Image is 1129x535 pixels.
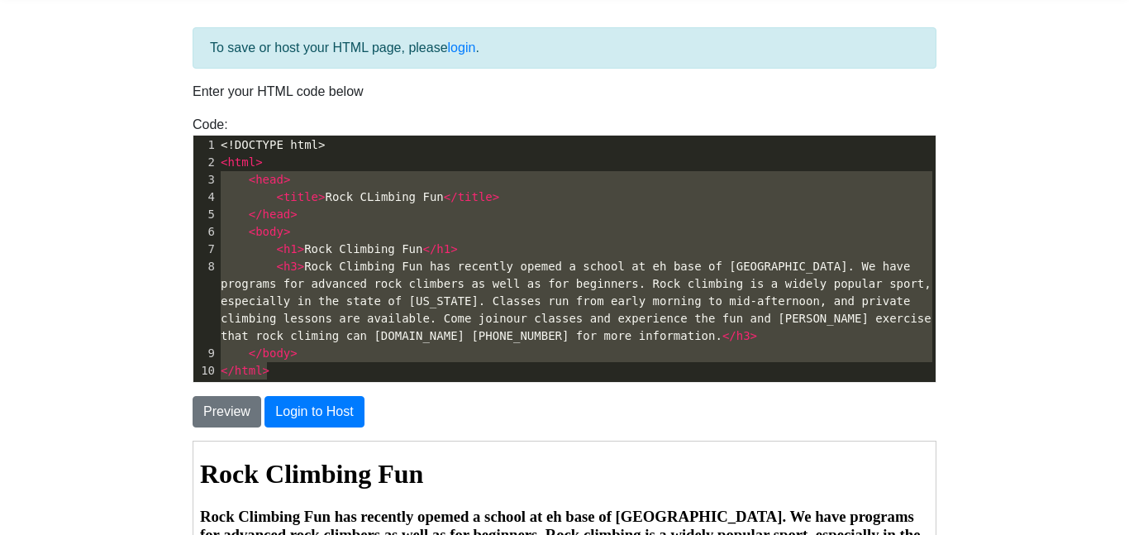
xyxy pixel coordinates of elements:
[193,189,217,206] div: 4
[221,364,235,377] span: </
[276,242,283,256] span: <
[458,190,493,203] span: title
[290,346,297,360] span: >
[255,155,262,169] span: >
[235,364,263,377] span: html
[276,190,283,203] span: <
[436,242,450,256] span: h1
[221,138,325,151] span: <!DOCTYPE html>
[193,345,217,362] div: 9
[263,346,291,360] span: body
[264,396,364,428] button: Login to Host
[193,171,217,189] div: 3
[193,154,217,171] div: 2
[298,242,304,256] span: >
[193,258,217,275] div: 8
[193,223,217,241] div: 6
[444,190,458,203] span: </
[193,136,217,154] div: 1
[450,242,457,256] span: >
[283,242,298,256] span: h1
[180,115,949,383] div: Code:
[255,173,283,186] span: head
[7,17,736,48] h1: Rock Climbing Fun
[290,208,297,221] span: >
[249,346,263,360] span: </
[283,260,298,273] span: h3
[221,242,458,256] span: Rock Climbing Fun
[193,206,217,223] div: 5
[249,225,255,238] span: <
[193,241,217,258] div: 7
[227,155,255,169] span: html
[263,364,269,377] span: >
[193,396,261,428] button: Preview
[283,190,318,203] span: title
[276,260,283,273] span: <
[736,329,750,342] span: h3
[283,173,290,186] span: >
[7,66,736,157] h3: Rock Climbing Fun has recently opemed a school at eh base of [GEOGRAPHIC_DATA]. We have programs ...
[283,225,290,238] span: >
[193,82,936,102] p: Enter your HTML code below
[298,260,304,273] span: >
[722,329,736,342] span: </
[750,329,757,342] span: >
[249,173,255,186] span: <
[493,190,499,203] span: >
[193,27,936,69] div: To save or host your HTML page, please .
[193,362,217,380] div: 10
[255,225,283,238] span: body
[422,242,436,256] span: </
[249,208,263,221] span: </
[448,41,476,55] a: login
[263,208,291,221] span: head
[221,260,938,342] span: Rock Climbing Fun has recently opemed a school at eh base of [GEOGRAPHIC_DATA]. We have programs ...
[318,190,325,203] span: >
[221,190,499,203] span: Rock CLimbing Fun
[221,155,227,169] span: <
